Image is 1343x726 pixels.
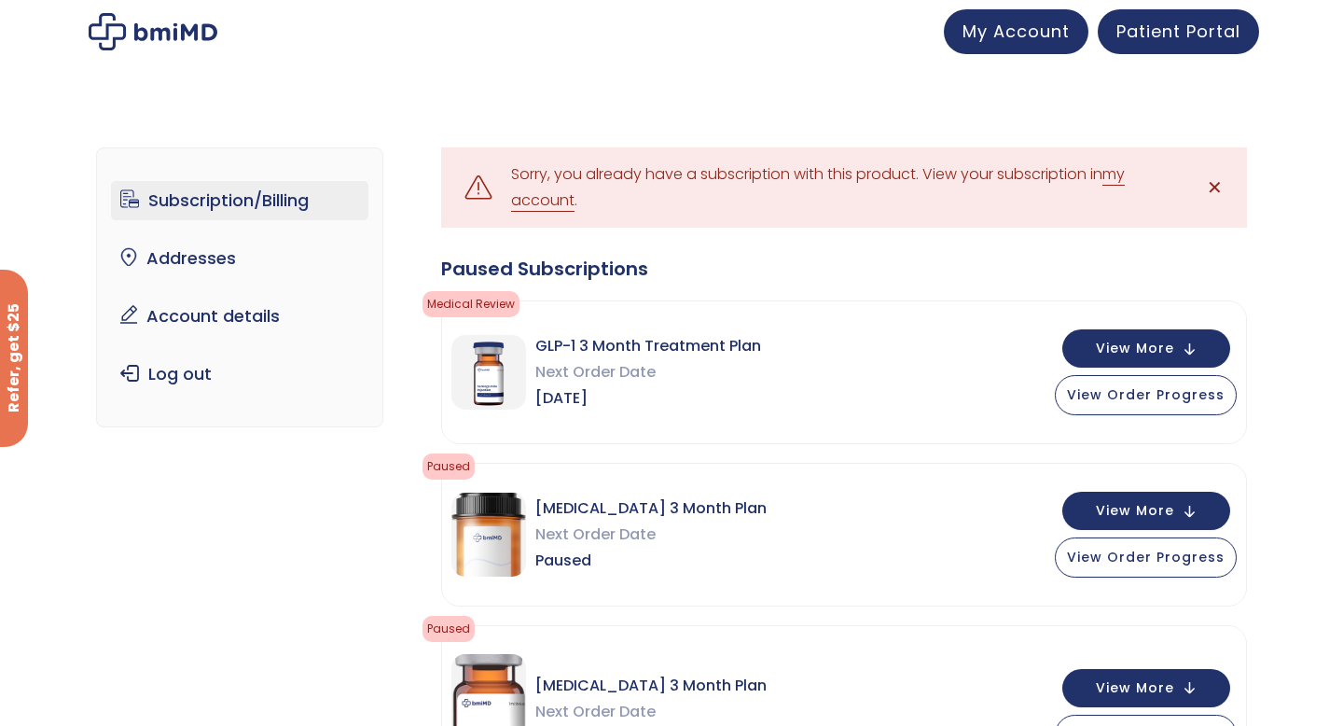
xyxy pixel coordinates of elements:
[1116,20,1240,43] span: Patient Portal
[1062,329,1230,368] button: View More
[111,239,369,278] a: Addresses
[1098,9,1259,54] a: Patient Portal
[422,291,519,317] span: Medical Review
[1196,169,1233,206] a: ✕
[422,454,475,480] span: Paused
[1096,505,1174,517] span: View More
[1067,385,1225,404] span: View Order Progress
[535,699,767,725] span: Next Order Date
[535,522,767,548] span: Next Order Date
[535,385,761,412] span: [DATE]
[422,616,475,642] span: Paused
[111,355,369,394] a: Log out
[511,161,1177,214] div: Sorry, you already have a subscription with this product. View your subscription in .
[451,493,526,577] img: Metformin 3 Month Plan
[451,335,526,410] img: GLP-1 3 Month Treatment Plan
[1062,669,1230,707] button: View More
[535,359,761,385] span: Next Order Date
[89,13,217,50] img: My account
[944,9,1088,54] a: My Account
[1055,538,1237,578] button: View Order Progress
[111,181,369,220] a: Subscription/Billing
[962,20,1070,43] span: My Account
[535,496,767,522] span: [MEDICAL_DATA] 3 Month Plan
[535,673,767,699] span: [MEDICAL_DATA] 3 Month Plan
[1062,492,1230,530] button: View More
[535,548,767,574] span: Paused
[1067,548,1225,566] span: View Order Progress
[96,147,384,427] nav: Account pages
[1055,375,1237,415] button: View Order Progress
[1207,175,1223,201] span: ✕
[111,297,369,336] a: Account details
[1096,682,1174,694] span: View More
[441,256,1247,282] div: Paused Subscriptions
[1096,342,1174,355] span: View More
